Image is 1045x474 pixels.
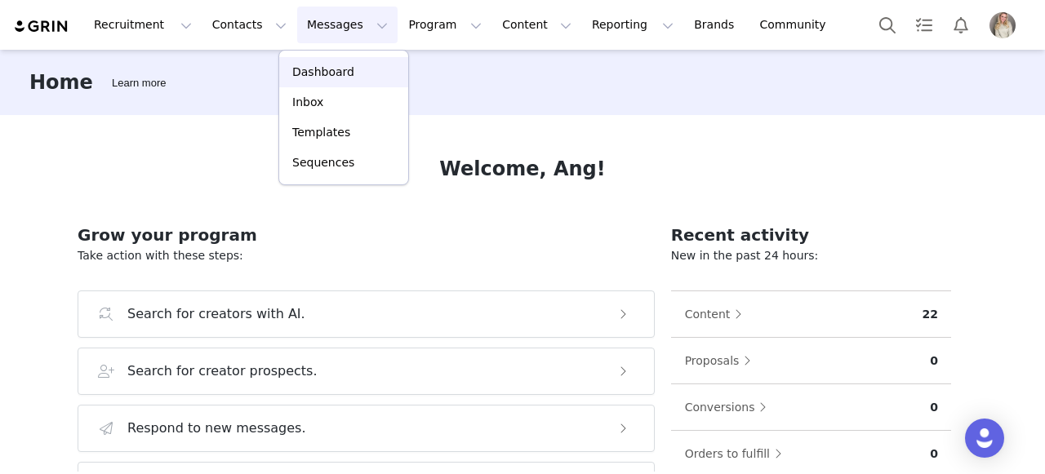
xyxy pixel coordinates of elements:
[906,7,942,43] a: Tasks
[29,68,93,97] h3: Home
[492,7,581,43] button: Content
[13,19,70,34] img: grin logo
[78,405,655,452] button: Respond to new messages.
[78,223,655,247] h2: Grow your program
[671,247,951,264] p: New in the past 24 hours:
[78,348,655,395] button: Search for creator prospects.
[930,445,938,463] p: 0
[127,419,306,438] h3: Respond to new messages.
[684,301,751,327] button: Content
[292,124,350,141] p: Templates
[684,7,749,43] a: Brands
[78,290,655,338] button: Search for creators with AI.
[292,154,354,171] p: Sequences
[943,7,979,43] button: Notifications
[439,154,605,184] h1: Welcome, Ang!
[292,94,323,111] p: Inbox
[202,7,296,43] button: Contacts
[297,7,398,43] button: Messages
[869,7,905,43] button: Search
[989,12,1016,38] img: d416e1e8-898c-4204-ac8e-ae34b5e58a77.jpeg
[582,7,683,43] button: Reporting
[923,306,938,323] p: 22
[127,304,305,324] h3: Search for creators with AI.
[684,394,776,420] button: Conversions
[750,7,843,43] a: Community
[127,361,318,381] h3: Search for creator prospects.
[109,75,169,91] div: Tooltip anchor
[980,12,1032,38] button: Profile
[930,352,938,370] p: 0
[398,7,491,43] button: Program
[84,7,202,43] button: Recruitment
[684,348,760,374] button: Proposals
[965,419,1004,458] div: Open Intercom Messenger
[78,247,655,264] p: Take action with these steps:
[684,441,790,467] button: Orders to fulfill
[930,399,938,416] p: 0
[292,64,354,81] p: Dashboard
[671,223,951,247] h2: Recent activity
